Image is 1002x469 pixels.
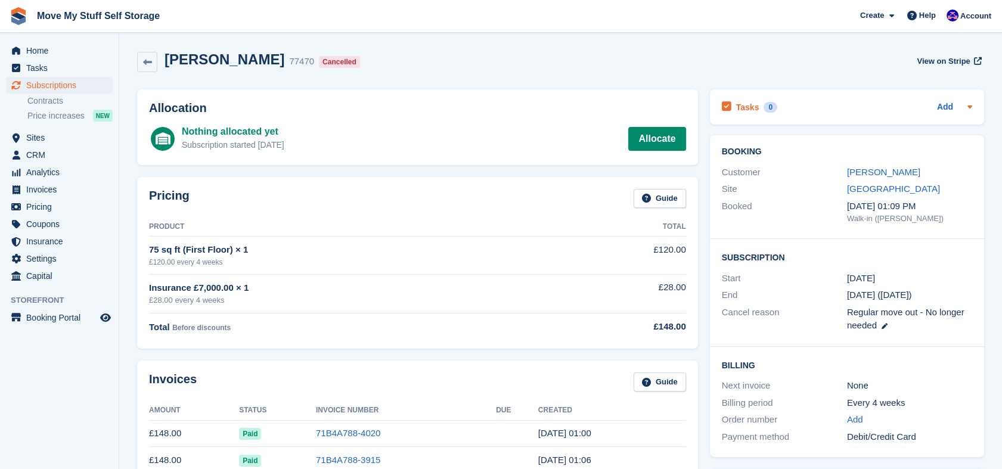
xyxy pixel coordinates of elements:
div: Next invoice [722,379,847,393]
time: 2025-03-24 00:00:00 UTC [847,272,875,285]
a: menu [6,216,113,232]
a: menu [6,164,113,181]
a: Guide [634,372,686,392]
span: Tasks [26,60,98,76]
span: View on Stripe [917,55,970,67]
span: Capital [26,268,98,284]
span: Total [149,322,170,332]
h2: Invoices [149,372,197,392]
a: menu [6,309,113,326]
span: Storefront [11,294,119,306]
a: Allocate [628,127,685,151]
a: menu [6,181,113,198]
th: Created [538,401,686,420]
div: 77470 [289,55,314,69]
a: Move My Stuff Self Storage [32,6,165,26]
span: Subscriptions [26,77,98,94]
th: Amount [149,401,239,420]
div: Subscription started [DATE] [182,139,284,151]
div: Insurance £7,000.00 × 1 [149,281,554,295]
div: Nothing allocated yet [182,125,284,139]
time: 2025-09-08 00:06:35 UTC [538,455,591,465]
th: Invoice Number [316,401,496,420]
a: Add [937,101,953,114]
div: End [722,288,847,302]
span: Price increases [27,110,85,122]
div: Every 4 weeks [847,396,972,410]
span: Insurance [26,233,98,250]
a: 71B4A788-3915 [316,455,380,465]
a: Add [847,413,863,427]
th: Total [554,218,686,237]
h2: Booking [722,147,972,157]
a: menu [6,77,113,94]
div: Customer [722,166,847,179]
span: CRM [26,147,98,163]
a: [GEOGRAPHIC_DATA] [847,184,940,194]
div: Start [722,272,847,285]
a: menu [6,42,113,59]
span: Settings [26,250,98,267]
span: Account [960,10,991,22]
time: 2025-10-06 00:00:52 UTC [538,428,591,438]
img: Jade Whetnall [947,10,958,21]
h2: [PERSON_NAME] [165,51,284,67]
div: £148.00 [554,320,686,334]
span: Pricing [26,198,98,215]
span: [DATE] ([DATE]) [847,290,912,300]
h2: Allocation [149,101,686,115]
th: Due [496,401,538,420]
a: menu [6,233,113,250]
div: None [847,379,972,393]
span: Help [919,10,936,21]
span: Invoices [26,181,98,198]
td: £28.00 [554,274,686,313]
span: Paid [239,428,261,440]
div: 75 sq ft (First Floor) × 1 [149,243,554,257]
div: Cancel reason [722,306,847,333]
div: Billing period [722,396,847,410]
div: Order number [722,413,847,427]
th: Product [149,218,554,237]
span: Create [860,10,884,21]
th: Status [239,401,316,420]
h2: Subscription [722,251,972,263]
div: £28.00 every 4 weeks [149,294,554,306]
a: menu [6,129,113,146]
h2: Billing [722,359,972,371]
span: Analytics [26,164,98,181]
a: 71B4A788-4020 [316,428,380,438]
td: £120.00 [554,237,686,274]
span: Before discounts [172,324,231,332]
a: menu [6,147,113,163]
a: menu [6,268,113,284]
span: Sites [26,129,98,146]
a: Contracts [27,95,113,107]
td: £148.00 [149,420,239,447]
a: menu [6,250,113,267]
div: Booked [722,200,847,225]
div: £120.00 every 4 weeks [149,257,554,268]
div: Cancelled [319,56,360,68]
span: Booking Portal [26,309,98,326]
div: [DATE] 01:09 PM [847,200,972,213]
div: Payment method [722,430,847,444]
h2: Tasks [736,102,759,113]
div: Site [722,182,847,196]
span: Coupons [26,216,98,232]
a: Price increases NEW [27,109,113,122]
span: Home [26,42,98,59]
a: menu [6,198,113,215]
div: Debit/Credit Card [847,430,972,444]
a: View on Stripe [912,51,984,71]
a: Guide [634,189,686,209]
div: NEW [93,110,113,122]
div: Walk-in ([PERSON_NAME]) [847,213,972,225]
a: [PERSON_NAME] [847,167,920,177]
a: menu [6,60,113,76]
h2: Pricing [149,189,190,209]
div: 0 [764,102,777,113]
a: Preview store [98,310,113,325]
img: stora-icon-8386f47178a22dfd0bd8f6a31ec36ba5ce8667c1dd55bd0f319d3a0aa187defe.svg [10,7,27,25]
span: Paid [239,455,261,467]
